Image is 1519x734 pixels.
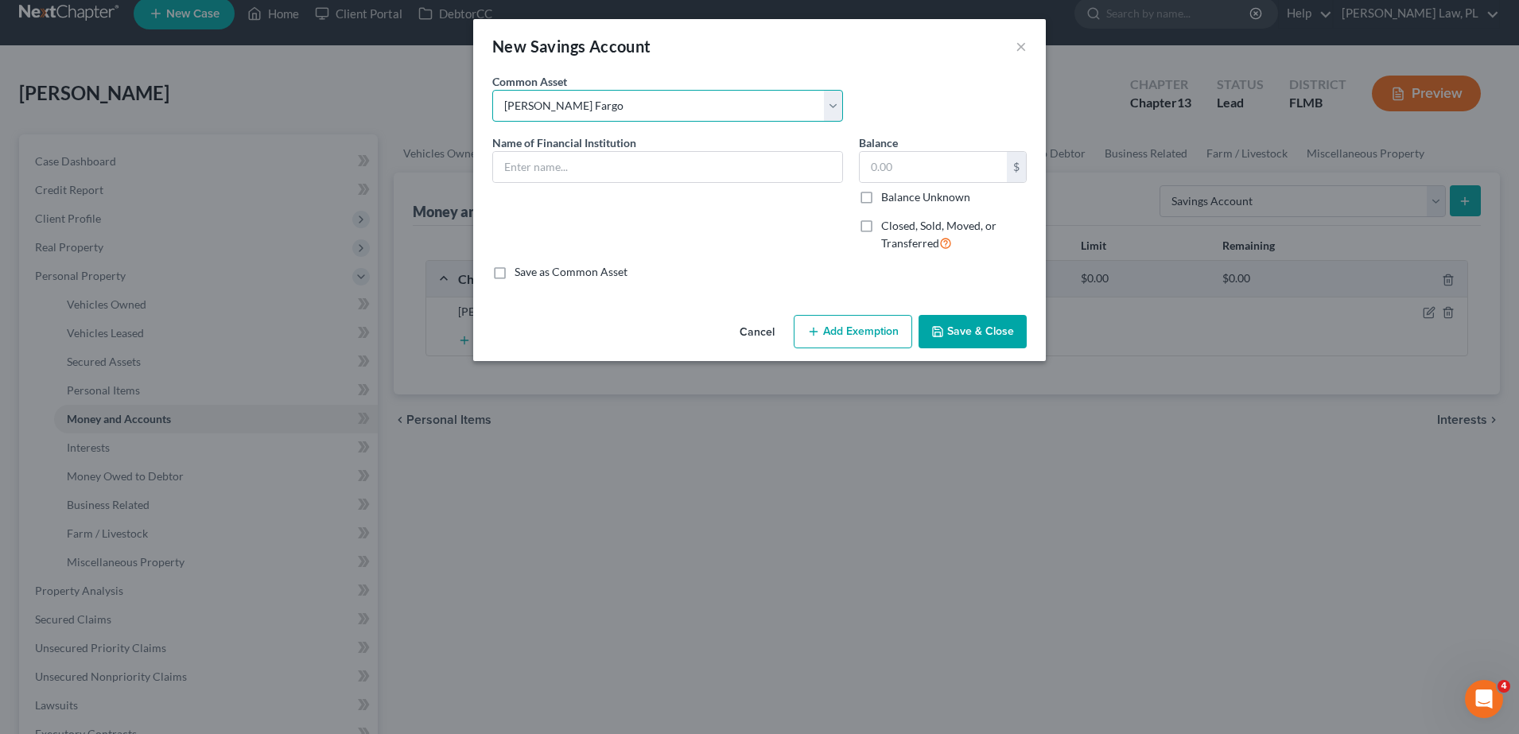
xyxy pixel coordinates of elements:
input: Enter name... [493,152,842,182]
span: Closed, Sold, Moved, or Transferred [881,219,996,250]
label: Save as Common Asset [515,264,627,280]
input: 0.00 [860,152,1007,182]
label: Common Asset [492,73,567,90]
div: New Savings Account [492,35,651,57]
button: Add Exemption [794,315,912,348]
iframe: Intercom live chat [1465,680,1503,718]
button: × [1016,37,1027,56]
button: Cancel [727,317,787,348]
label: Balance Unknown [881,189,970,205]
label: Balance [859,134,898,151]
div: $ [1007,152,1026,182]
span: 4 [1498,680,1510,693]
button: Save & Close [919,315,1027,348]
span: Name of Financial Institution [492,136,636,150]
